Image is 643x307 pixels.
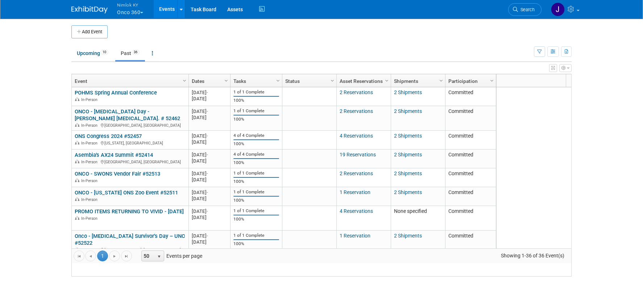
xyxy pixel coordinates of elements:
div: 100% [233,141,279,147]
a: ONCO - SWONS Vendor Fair #52513 [75,171,160,177]
span: Column Settings [489,78,495,84]
div: [GEOGRAPHIC_DATA], [GEOGRAPHIC_DATA] [75,247,185,253]
div: [DATE] [192,189,227,195]
img: In-Person Event [75,178,79,182]
div: [DATE] [192,214,227,220]
div: [DATE] [192,158,227,164]
a: Column Settings [437,75,445,86]
span: Go to the next page [112,253,117,259]
div: [DATE] [192,108,227,114]
span: In-Person [81,123,100,128]
div: 100% [233,198,279,203]
div: [DATE] [192,177,227,183]
a: 2 Shipments [394,189,422,195]
span: Go to the last page [124,253,129,259]
span: 36 [132,50,140,55]
span: - [207,233,208,239]
span: Nimlok KY [117,1,143,9]
div: 1 of 1 Complete [233,189,279,195]
a: Asset Reservations [340,75,386,87]
span: Column Settings [329,78,335,84]
td: Committed [445,168,496,187]
span: Go to the first page [76,253,82,259]
div: [DATE] [192,96,227,102]
span: - [207,152,208,157]
span: - [207,171,208,176]
span: In-Person [81,178,100,183]
a: 1 Reservation [340,233,370,239]
span: In-Person [81,248,100,252]
div: 100% [233,160,279,165]
img: In-Person Event [75,160,79,163]
a: 1 Reservation [340,189,370,195]
td: Committed [445,87,496,106]
a: Dates [192,75,225,87]
td: Committed [445,231,496,262]
div: [DATE] [192,89,227,96]
div: [GEOGRAPHIC_DATA], [GEOGRAPHIC_DATA] [75,122,185,128]
div: [US_STATE], [GEOGRAPHIC_DATA] [75,140,185,146]
a: Column Settings [223,75,231,86]
a: Search [508,3,542,16]
div: [DATE] [192,171,227,177]
div: 100% [233,117,279,122]
span: Column Settings [438,78,444,84]
a: Column Settings [181,75,189,86]
a: Go to the previous page [85,251,96,261]
span: In-Person [81,141,100,146]
div: 100% [233,179,279,184]
a: 2 Shipments [394,171,422,176]
img: In-Person Event [75,248,79,251]
a: 2 Shipments [394,133,422,139]
span: Search [518,7,535,12]
div: [DATE] [192,239,227,245]
a: Status [285,75,332,87]
span: - [207,109,208,114]
div: 100% [233,241,279,247]
span: Go to the previous page [88,253,94,259]
div: 1 of 1 Complete [233,208,279,214]
span: 1 [97,251,108,261]
a: Go to the next page [109,251,120,261]
a: Go to the last page [121,251,132,261]
a: Onco - [MEDICAL_DATA] Survivor’s Day – UNC #52522 [75,233,185,246]
div: 100% [233,216,279,222]
a: 2 Shipments [394,108,422,114]
a: Column Settings [488,75,496,86]
span: Column Settings [223,78,229,84]
div: 1 of 1 Complete [233,89,279,95]
a: ONCO - [MEDICAL_DATA] Day - [PERSON_NAME] [MEDICAL_DATA]. # 52462 [75,108,180,122]
img: In-Person Event [75,123,79,127]
img: In-Person Event [75,216,79,220]
div: [DATE] [192,139,227,145]
a: Tasks [233,75,277,87]
td: Committed [445,187,496,206]
span: In-Person [81,197,100,202]
img: Jamie Dunn [551,3,565,16]
span: 50 [142,251,154,261]
a: ONCO - [US_STATE] ONS Zoo Event #52511 [75,189,178,196]
div: 1 of 1 Complete [233,233,279,238]
div: [GEOGRAPHIC_DATA], [GEOGRAPHIC_DATA] [75,159,185,165]
a: 2 Reservations [340,89,373,95]
span: - [207,90,208,95]
a: 2 Reservations [340,171,373,176]
a: POHMS Spring Annual Conference [75,89,157,96]
a: PROMO ITEMS RETURNING TO VIVID - [DATE] [75,208,184,215]
div: [DATE] [192,152,227,158]
div: 1 of 1 Complete [233,108,279,114]
button: Add Event [71,25,108,38]
div: [DATE] [192,195,227,202]
a: Go to the first page [74,251,84,261]
div: [DATE] [192,208,227,214]
span: Showing 1-36 of 36 Event(s) [494,251,571,261]
a: Shipments [394,75,440,87]
td: Committed [445,206,496,231]
span: - [207,190,208,195]
img: ExhibitDay [71,6,108,13]
span: Column Settings [275,78,281,84]
a: 4 Reservations [340,208,373,214]
div: 4 of 4 Complete [233,152,279,157]
div: [DATE] [192,114,227,121]
a: 4 Reservations [340,133,373,139]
